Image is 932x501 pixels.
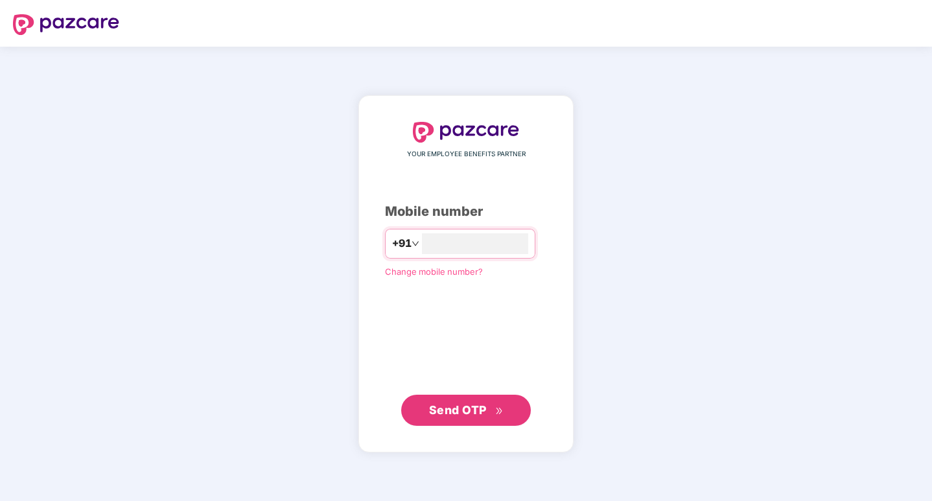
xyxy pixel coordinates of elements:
[495,407,504,415] span: double-right
[429,403,487,417] span: Send OTP
[385,266,483,277] a: Change mobile number?
[385,202,547,222] div: Mobile number
[401,395,531,426] button: Send OTPdouble-right
[13,14,119,35] img: logo
[407,149,526,159] span: YOUR EMPLOYEE BENEFITS PARTNER
[392,235,412,251] span: +91
[413,122,519,143] img: logo
[412,240,419,248] span: down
